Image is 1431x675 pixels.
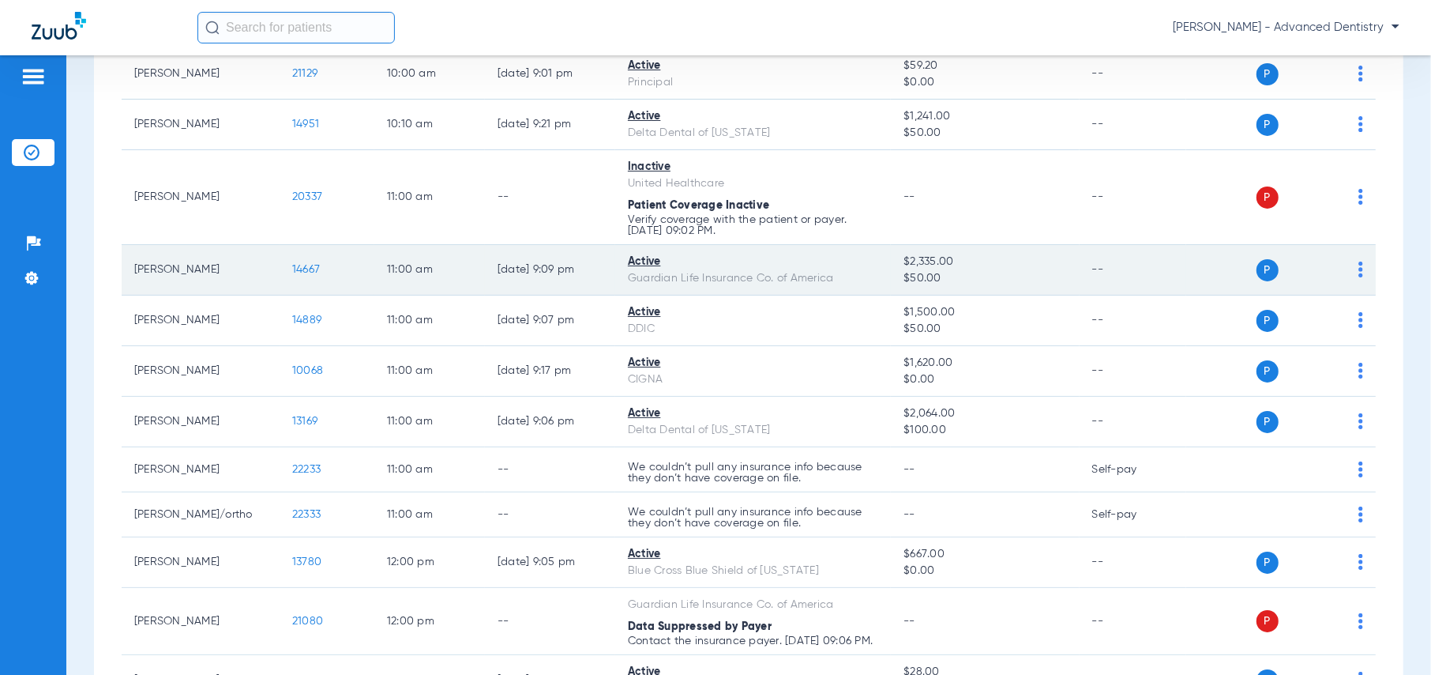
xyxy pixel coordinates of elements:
[628,371,878,388] div: CIGNA
[292,119,319,130] span: 14951
[903,422,1066,439] span: $100.00
[1256,187,1279,209] span: P
[1256,411,1279,433] span: P
[903,125,1066,141] span: $50.00
[628,405,878,422] div: Active
[122,588,280,655] td: [PERSON_NAME]
[374,150,485,245] td: 11:00 AM
[628,270,878,287] div: Guardian Life Insurance Co. of America
[1080,588,1186,655] td: --
[628,321,878,337] div: DDIC
[122,245,280,296] td: [PERSON_NAME]
[1358,189,1363,205] img: group-dot-blue.svg
[1358,66,1363,81] img: group-dot-blue.svg
[292,264,320,275] span: 14667
[1358,363,1363,379] img: group-dot-blue.svg
[1358,462,1363,477] img: group-dot-blue.svg
[374,49,485,100] td: 10:00 AM
[374,588,485,655] td: 12:00 PM
[1080,397,1186,447] td: --
[1256,259,1279,281] span: P
[374,492,485,537] td: 11:00 AM
[628,200,769,211] span: Patient Coverage Inactive
[485,588,615,655] td: --
[1080,296,1186,346] td: --
[903,355,1066,371] span: $1,620.00
[485,492,615,537] td: --
[485,150,615,245] td: --
[485,100,615,150] td: [DATE] 9:21 PM
[628,108,878,125] div: Active
[1080,537,1186,588] td: --
[1080,346,1186,397] td: --
[292,191,322,202] span: 20337
[903,563,1066,579] span: $0.00
[1358,554,1363,570] img: group-dot-blue.svg
[485,397,615,447] td: [DATE] 9:06 PM
[485,296,615,346] td: [DATE] 9:07 PM
[903,546,1066,563] span: $667.00
[1256,114,1279,136] span: P
[628,462,878,484] p: We couldn’t pull any insurance info because they don’t have coverage on file.
[122,447,280,492] td: [PERSON_NAME]
[1173,20,1399,36] span: [PERSON_NAME] - Advanced Dentistry
[903,321,1066,337] span: $50.00
[903,616,915,627] span: --
[122,100,280,150] td: [PERSON_NAME]
[903,74,1066,91] span: $0.00
[628,125,878,141] div: Delta Dental of [US_STATE]
[292,556,321,568] span: 13780
[485,49,615,100] td: [DATE] 9:01 PM
[628,355,878,371] div: Active
[903,270,1066,287] span: $50.00
[292,509,321,520] span: 22333
[122,296,280,346] td: [PERSON_NAME]
[32,12,86,40] img: Zuub Logo
[1358,262,1363,277] img: group-dot-blue.svg
[1358,312,1363,328] img: group-dot-blue.svg
[122,397,280,447] td: [PERSON_NAME]
[628,563,878,579] div: Blue Cross Blue Shield of [US_STATE]
[628,304,878,321] div: Active
[903,405,1066,422] span: $2,064.00
[1358,613,1363,629] img: group-dot-blue.svg
[628,507,878,529] p: We couldn’t pull any insurance info because they don’t have coverage on file.
[1080,150,1186,245] td: --
[628,635,878,647] p: Contact the insurance payer. [DATE] 09:06 PM.
[1256,360,1279,383] span: P
[1358,116,1363,132] img: group-dot-blue.svg
[374,100,485,150] td: 10:10 AM
[1080,245,1186,296] td: --
[122,537,280,588] td: [PERSON_NAME]
[628,214,878,236] p: Verify coverage with the patient or payer. [DATE] 09:02 PM.
[1256,610,1279,632] span: P
[122,492,280,537] td: [PERSON_NAME]/ortho
[628,58,878,74] div: Active
[628,597,878,613] div: Guardian Life Insurance Co. of America
[1256,310,1279,332] span: P
[628,175,878,192] div: United Healthcare
[903,509,915,520] span: --
[903,108,1066,125] span: $1,241.00
[1080,447,1186,492] td: Self-pay
[1080,49,1186,100] td: --
[628,621,772,632] span: Data Suppressed by Payer
[485,447,615,492] td: --
[374,245,485,296] td: 11:00 AM
[903,58,1066,74] span: $59.20
[903,371,1066,388] span: $0.00
[1080,100,1186,150] td: --
[628,546,878,563] div: Active
[292,68,317,79] span: 21129
[1358,413,1363,429] img: group-dot-blue.svg
[374,296,485,346] td: 11:00 AM
[628,159,878,175] div: Inactive
[374,447,485,492] td: 11:00 AM
[374,397,485,447] td: 11:00 AM
[21,67,46,86] img: hamburger-icon
[1080,492,1186,537] td: Self-pay
[374,346,485,397] td: 11:00 AM
[1256,63,1279,85] span: P
[292,464,321,475] span: 22233
[628,422,878,439] div: Delta Dental of [US_STATE]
